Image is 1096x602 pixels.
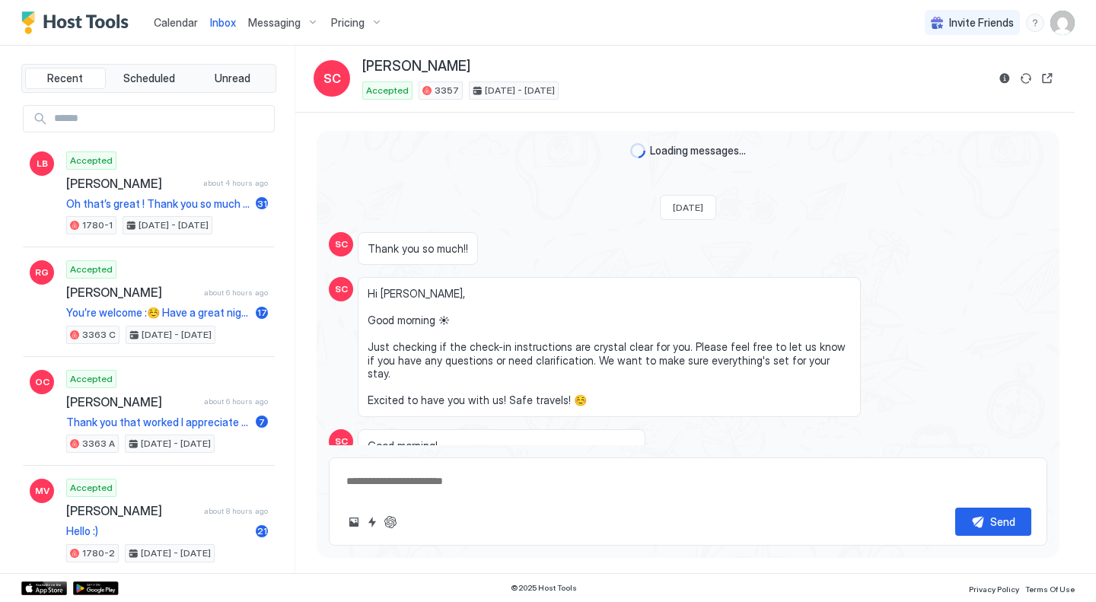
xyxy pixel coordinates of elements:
span: Accepted [70,481,113,495]
span: Accepted [70,263,113,276]
span: 3357 [435,84,459,97]
span: 21 [257,525,267,537]
a: Google Play Store [73,581,119,595]
span: Messaging [248,16,301,30]
span: [PERSON_NAME] [66,394,198,409]
button: Quick reply [363,513,381,531]
span: Good morning! Yes, I understand the instructions. Thank you so much! [368,439,636,466]
span: Privacy Policy [969,584,1019,594]
button: Reservation information [996,69,1014,88]
div: Send [990,514,1015,530]
button: Unread [192,68,272,89]
span: [PERSON_NAME] [362,58,470,75]
span: Loading messages... [650,144,746,158]
span: SC [335,237,348,251]
span: Accepted [70,372,113,386]
button: Send [955,508,1031,536]
button: Open reservation [1038,69,1056,88]
a: Calendar [154,14,198,30]
a: Inbox [210,14,236,30]
span: [DATE] - [DATE] [485,84,555,97]
span: 1780-2 [82,546,115,560]
a: App Store [21,581,67,595]
span: SC [335,282,348,296]
div: loading [630,143,645,158]
span: Unread [215,72,250,85]
span: 7 [259,416,265,428]
span: 31 [257,198,267,209]
span: Accepted [366,84,409,97]
a: Host Tools Logo [21,11,135,34]
a: Privacy Policy [969,580,1019,596]
button: Sync reservation [1017,69,1035,88]
span: RG [35,266,49,279]
span: [PERSON_NAME] [66,285,198,300]
span: about 8 hours ago [204,506,268,516]
button: Recent [25,68,106,89]
span: Terms Of Use [1025,584,1075,594]
span: [PERSON_NAME] [66,503,198,518]
span: Hello :) [66,524,250,538]
span: 3363 C [82,328,116,342]
span: [DATE] - [DATE] [142,328,212,342]
span: Accepted [70,154,113,167]
button: ChatGPT Auto Reply [381,513,400,531]
span: Recent [47,72,83,85]
a: Terms Of Use [1025,580,1075,596]
span: about 6 hours ago [204,288,268,298]
span: Scheduled [123,72,175,85]
span: 1780-1 [82,218,113,232]
span: about 6 hours ago [204,397,268,406]
div: menu [1026,14,1044,32]
span: Invite Friends [949,16,1014,30]
span: You’re welcome :☺️ Have a great night ! [66,306,250,320]
span: Hi [PERSON_NAME], Good morning ☀ Just checking if the check-in instructions are crystal clear for... [368,287,851,407]
span: Pricing [331,16,365,30]
span: about 4 hours ago [203,178,268,188]
button: Upload image [345,513,363,531]
span: © 2025 Host Tools [511,583,577,593]
div: tab-group [21,64,276,93]
span: [DATE] - [DATE] [141,437,211,451]
span: SC [335,435,348,448]
span: MV [35,484,49,498]
span: 17 [257,307,267,318]
button: Scheduled [109,68,190,89]
span: [DATE] - [DATE] [139,218,209,232]
span: Calendar [154,16,198,29]
span: [PERSON_NAME] [66,176,197,191]
span: 3363 A [82,437,115,451]
span: Thank you so much!! [368,242,468,256]
span: LB [37,157,48,170]
input: Input Field [48,106,274,132]
span: [DATE] - [DATE] [141,546,211,560]
div: User profile [1050,11,1075,35]
span: SC [323,69,341,88]
span: [DATE] [673,202,703,213]
span: Oh that’s great ! Thank you so much ☺️ [66,197,250,211]
span: Thank you that worked I appreciate the quick response [66,416,250,429]
span: Inbox [210,16,236,29]
span: OC [35,375,49,389]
